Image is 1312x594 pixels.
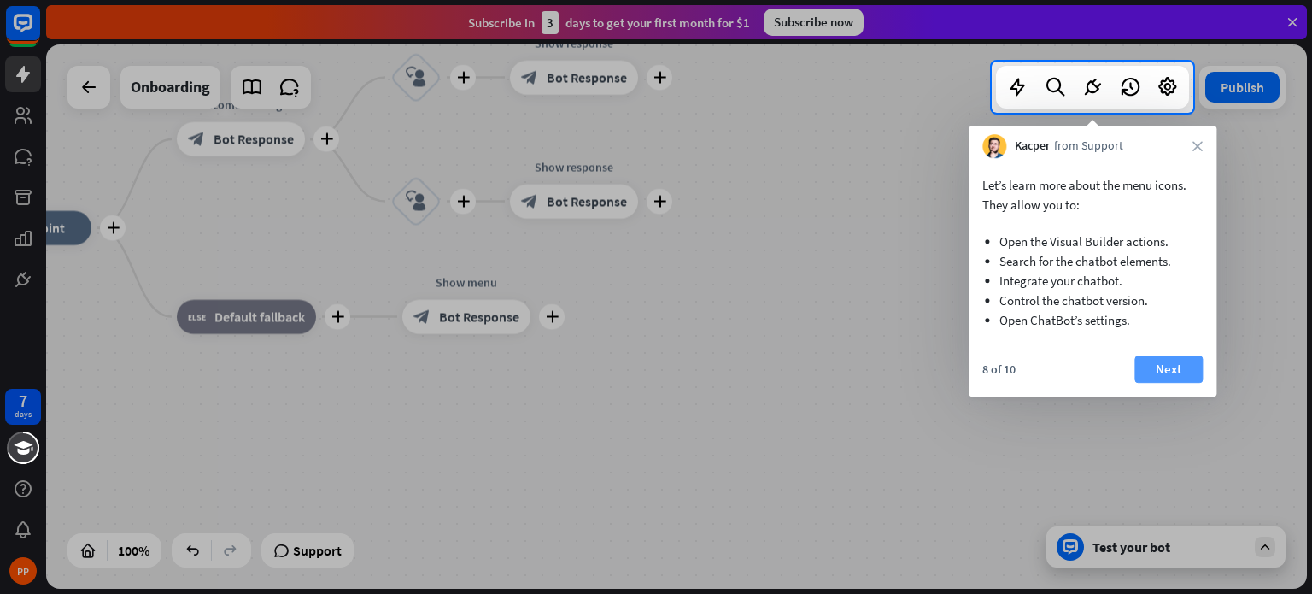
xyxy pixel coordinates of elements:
[999,232,1186,251] li: Open the Visual Builder actions.
[999,251,1186,271] li: Search for the chatbot elements.
[1134,356,1203,383] button: Next
[982,175,1203,215] p: Let’s learn more about the menu icons. They allow you to:
[999,291,1186,310] li: Control the chatbot version.
[1015,138,1050,155] span: Kacper
[999,271,1186,291] li: Integrate your chatbot.
[14,7,65,58] button: Open LiveChat chat widget
[1054,138,1123,155] span: from Support
[1192,141,1203,151] i: close
[999,310,1186,330] li: Open ChatBot’s settings.
[982,362,1016,377] div: 8 of 10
